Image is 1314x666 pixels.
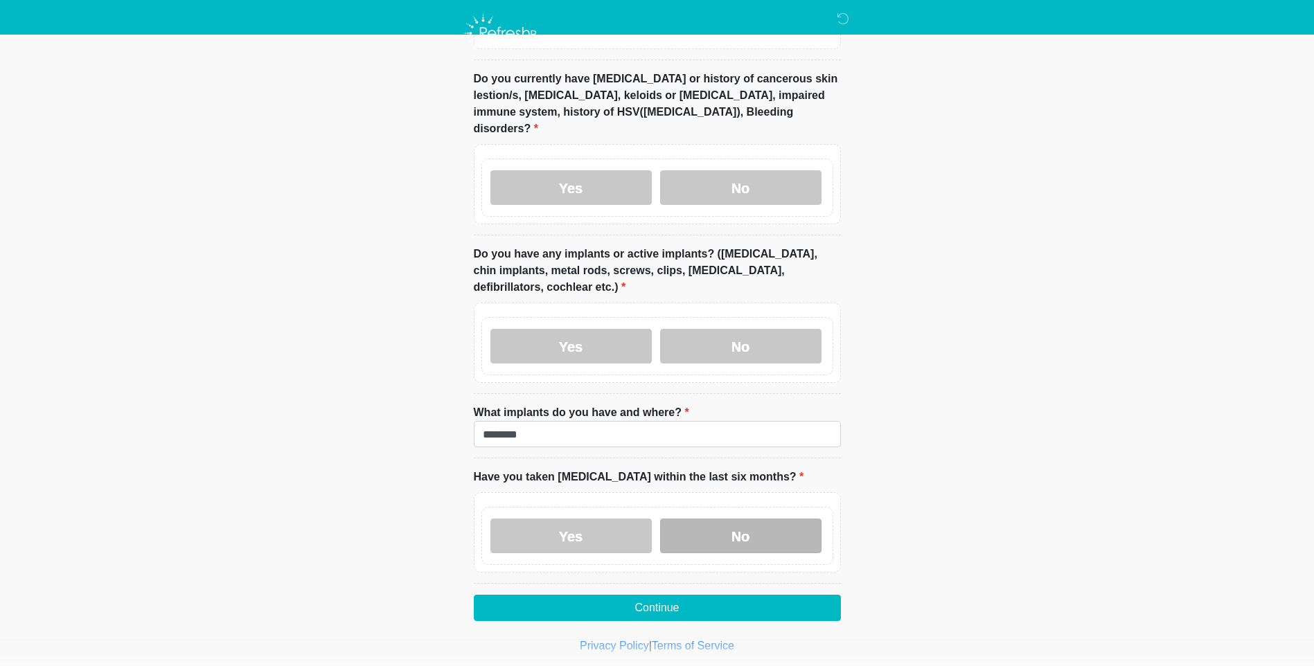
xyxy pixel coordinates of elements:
[580,640,649,651] a: Privacy Policy
[460,10,544,56] img: Refresh RX Logo
[490,519,652,553] label: Yes
[660,170,822,205] label: No
[474,469,804,485] label: Have you taken [MEDICAL_DATA] within the last six months?
[474,404,689,421] label: What implants do you have and where?
[660,519,822,553] label: No
[652,640,734,651] a: Terms of Service
[474,595,841,621] button: Continue
[490,170,652,205] label: Yes
[474,246,841,296] label: Do you have any implants or active implants? ([MEDICAL_DATA], chin implants, metal rods, screws, ...
[490,329,652,363] label: Yes
[474,71,841,137] label: Do you currently have [MEDICAL_DATA] or history of cancerous skin lestion/s, [MEDICAL_DATA], kelo...
[660,329,822,363] label: No
[649,640,652,651] a: |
